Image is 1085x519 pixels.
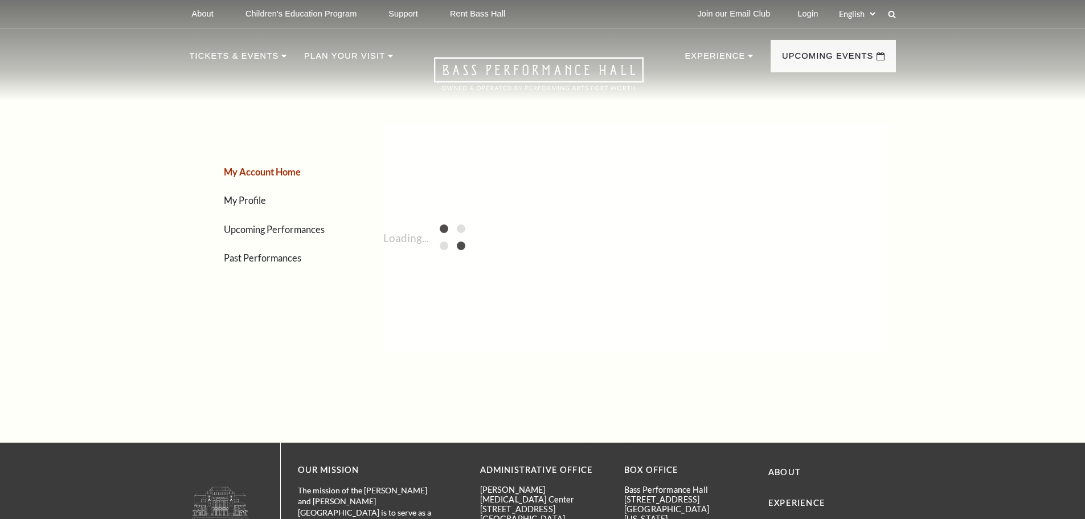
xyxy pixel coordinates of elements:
a: Experience [768,498,825,508]
p: BOX OFFICE [624,463,751,477]
p: [PERSON_NAME][MEDICAL_DATA] Center [480,485,607,505]
p: OUR MISSION [298,463,440,477]
p: Bass Performance Hall [624,485,751,495]
p: Upcoming Events [782,49,874,70]
p: About [192,9,214,19]
p: Rent Bass Hall [450,9,506,19]
p: Administrative Office [480,463,607,477]
a: My Profile [224,195,266,206]
p: [STREET_ADDRESS] [480,504,607,514]
p: Plan Your Visit [304,49,385,70]
a: Upcoming Performances [224,224,325,235]
select: Select: [837,9,877,19]
a: My Account Home [224,166,301,177]
p: Support [388,9,418,19]
p: Children's Education Program [245,9,357,19]
p: Tickets & Events [190,49,279,70]
a: About [768,467,801,477]
a: Past Performances [224,252,301,263]
p: [STREET_ADDRESS] [624,495,751,504]
p: Experience [685,49,745,70]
